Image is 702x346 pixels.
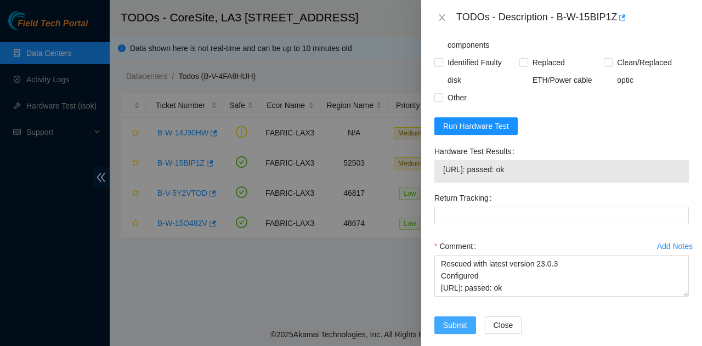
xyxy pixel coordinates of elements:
div: Add Notes [657,242,693,250]
span: Run Hardware Test [443,120,509,132]
span: Replaced ETH/Power cable [528,54,604,89]
label: Return Tracking [434,189,496,207]
button: Submit [434,316,476,334]
span: Clean/Replaced optic [613,54,689,89]
span: close [438,13,446,22]
button: Add Notes [656,237,693,255]
input: Return Tracking [434,207,689,224]
span: Identified Faulty disk [443,54,519,89]
label: Comment [434,237,480,255]
span: [URL]: passed: ok [443,163,680,175]
textarea: Comment [434,255,689,297]
span: Close [494,319,513,331]
div: TODOs - Description - B-W-15BIP1Z [456,9,689,26]
label: Hardware Test Results [434,143,519,160]
span: Reseated components [443,19,519,54]
span: Other [443,89,471,106]
span: Submit [443,319,467,331]
button: Close [434,13,450,23]
button: Close [485,316,522,334]
button: Run Hardware Test [434,117,518,135]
